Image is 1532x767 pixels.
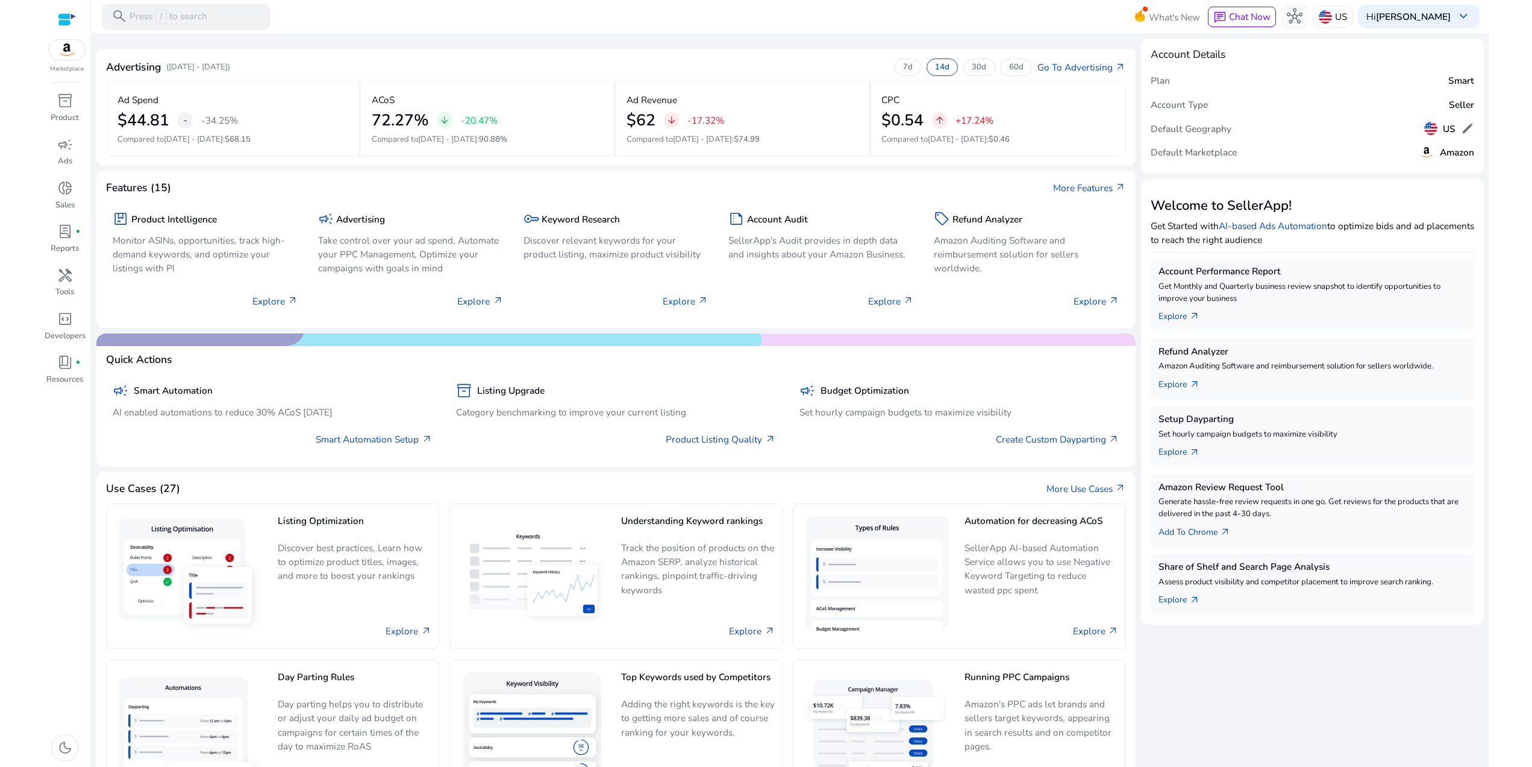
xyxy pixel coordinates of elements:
p: Resources [46,374,83,386]
p: Compared to : [881,134,1115,146]
p: Set hourly campaign budgets to maximize visibility [1158,429,1466,441]
span: What's New [1149,7,1200,28]
span: code_blocks [57,311,73,327]
a: donut_smallSales [43,178,87,221]
p: Ad Revenue [627,93,677,107]
h5: Setup Dayparting [1158,414,1466,425]
span: arrow_outward [1189,447,1200,458]
p: Amazon Auditing Software and reimbursement solution for sellers worldwide. [1158,361,1466,373]
a: Explorearrow_outward [1158,305,1211,323]
p: 30d [972,62,986,73]
span: chat [1213,11,1227,24]
p: 7d [903,62,913,73]
span: summarize [728,211,744,227]
a: AI-based Ads Automation [1219,219,1327,232]
span: lab_profile [57,224,73,239]
span: arrow_outward [422,434,433,445]
img: us.svg [1424,122,1437,135]
p: SellerApp AI-based Automation Service allows you to use Negative Keyword Targeting to reduce wast... [965,541,1118,596]
h2: $44.81 [117,111,169,130]
span: arrow_outward [1115,483,1126,494]
span: campaign [799,383,815,399]
span: package [113,211,128,227]
a: Product Listing Quality [666,432,775,446]
span: arrow_upward [934,115,945,126]
span: arrow_outward [765,434,776,445]
span: arrow_downward [666,115,677,126]
h5: Top Keywords used by Competitors [621,672,775,693]
span: [DATE] - [DATE] [164,134,223,145]
span: [DATE] - [DATE] [418,134,477,145]
span: 90.88% [479,134,507,145]
p: -17.32% [687,116,724,125]
span: arrow_outward [1189,311,1200,322]
span: inventory_2 [57,93,73,109]
span: arrow_outward [1115,182,1126,193]
span: arrow_outward [1220,527,1231,538]
span: campaign [57,137,73,153]
p: CPC [881,93,899,107]
span: arrow_outward [1108,434,1119,445]
span: arrow_outward [421,626,432,637]
h4: Use Cases (27) [106,482,180,495]
h5: Refund Analyzer [1158,346,1466,357]
span: arrow_outward [1189,595,1200,606]
span: Chat Now [1229,10,1271,23]
h5: Keyword Research [542,214,620,225]
h3: Welcome to SellerApp! [1151,198,1474,213]
h4: Account Details [1151,48,1225,61]
span: fiber_manual_record [75,360,81,365]
span: [DATE] - [DATE] [673,134,732,145]
span: search [111,8,127,24]
p: Generate hassle-free review requests in one go. Get reviews for the products that are delivered i... [1158,496,1466,520]
p: Explore [457,294,503,308]
span: campaign [113,383,128,399]
h5: Advertising [336,214,385,225]
a: lab_profilefiber_manual_recordReports [43,221,87,265]
a: book_4fiber_manual_recordResources [43,352,87,396]
a: Add To Chrome [1158,520,1242,539]
h2: $62 [627,111,655,130]
p: Ad Spend [117,93,158,107]
h5: Budget Optimization [821,385,909,396]
h5: Seller [1449,99,1474,110]
p: Monitor ASINs, opportunities, track high-demand keywords, and optimize your listings with PI [113,233,298,275]
p: Discover relevant keywords for your product listing, maximize product visibility [524,233,709,261]
span: campaign [318,211,334,227]
p: Compared to : [372,134,604,146]
a: handymanTools [43,265,87,308]
h5: Default Marketplace [1151,147,1237,158]
span: edit [1461,122,1474,135]
span: key [524,211,539,227]
p: AI enabled automations to reduce 30% ACoS [DATE] [113,405,432,419]
span: / [155,10,167,24]
span: [DATE] - [DATE] [928,134,987,145]
span: arrow_outward [1108,626,1119,637]
a: Smart Automation Setup [316,432,432,446]
p: Developers [45,330,86,342]
h5: Product Intelligence [131,214,217,225]
p: -34.25% [201,116,238,125]
h5: Account Performance Report [1158,266,1466,277]
a: Explore [729,624,775,638]
p: 60d [1009,62,1024,73]
span: handyman [57,268,73,283]
h5: Default Geography [1151,124,1231,134]
h5: Understanding Keyword rankings [621,516,775,537]
span: keyboard_arrow_down [1455,8,1471,24]
p: Explore [868,294,914,308]
p: Amazon Auditing Software and reimbursement solution for sellers worldwide. [934,233,1119,275]
a: inventory_2Product [43,90,87,134]
a: Explorearrow_outward [1158,373,1211,391]
span: $0.46 [989,134,1010,145]
h5: Smart Automation [134,385,213,396]
p: Ads [58,156,72,168]
p: ACoS [372,93,395,107]
span: dark_mode [57,740,73,756]
span: arrow_outward [1108,295,1119,306]
span: arrow_downward [439,115,450,126]
p: +17.24% [955,116,993,125]
p: Explore [663,294,708,308]
span: book_4 [57,355,73,370]
p: Explore [1074,294,1119,308]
